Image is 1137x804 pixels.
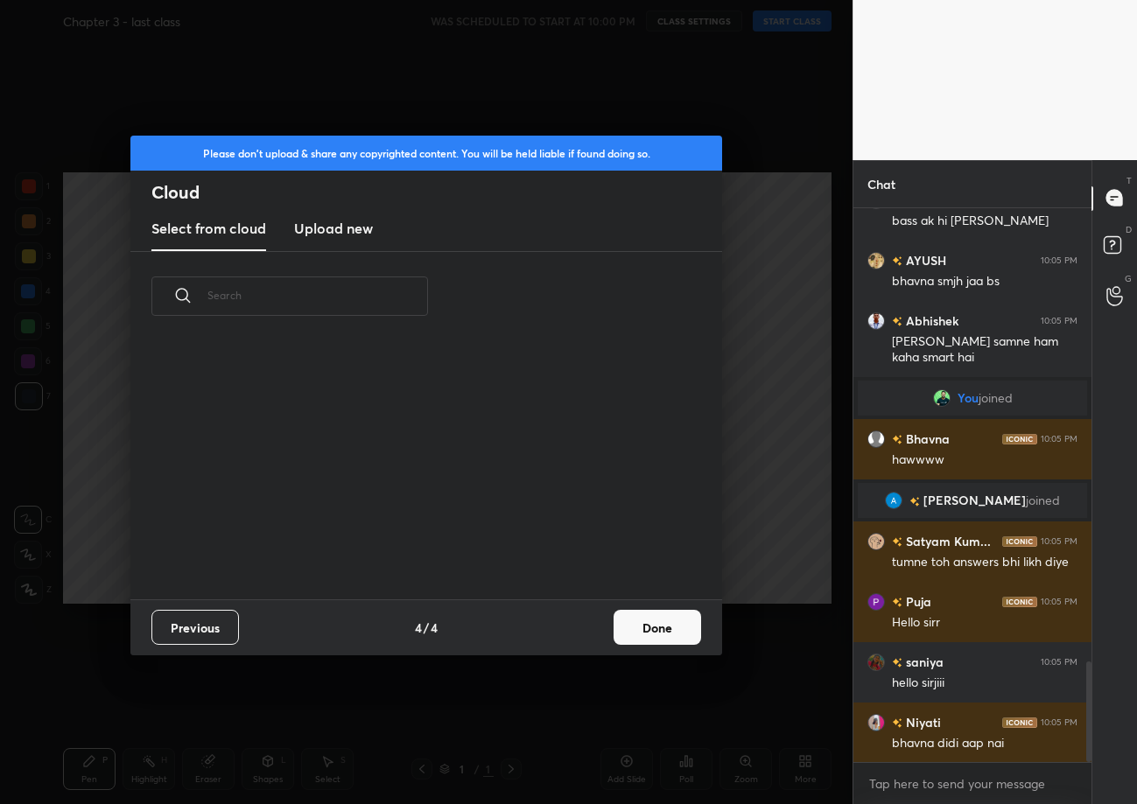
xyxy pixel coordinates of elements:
[1002,535,1037,546] img: iconic-dark.1390631f.png
[1041,535,1077,546] div: 10:05 PM
[1002,596,1037,606] img: iconic-dark.1390631f.png
[892,273,1077,290] div: bhavna smjh jaa bs
[1126,223,1132,236] p: D
[1041,656,1077,667] div: 10:05 PM
[902,532,991,550] h6: Satyam Kum...
[867,653,885,670] img: a4cf14a39d514a38b6434566d167b300.jpg
[902,592,931,611] h6: Puja
[892,537,902,547] img: no-rating-badge.077c3623.svg
[431,619,438,637] h4: 4
[151,610,239,645] button: Previous
[1041,433,1077,444] div: 10:05 PM
[867,713,885,731] img: c0559d7685f5485c93f846ba3e5c5bff.jpg
[902,430,950,448] h6: Bhavna
[1041,315,1077,325] div: 10:05 PM
[892,598,902,607] img: no-rating-badge.077c3623.svg
[923,493,1026,507] span: [PERSON_NAME]
[892,675,1077,692] div: hello sirjiii
[933,389,951,407] img: 34c2f5a4dc334ab99cba7f7ce517d6b6.jpg
[1126,174,1132,187] p: T
[1002,433,1037,444] img: iconic-dark.1390631f.png
[892,451,1077,469] div: hawwww
[294,218,373,239] h3: Upload new
[1041,255,1077,265] div: 10:05 PM
[892,658,902,668] img: no-rating-badge.077c3623.svg
[867,532,885,549] img: ee2f365983054e17a0a8fd0220be7e3b.jpg
[1026,493,1060,507] span: joined
[867,311,885,329] img: 6f68f2a55eb8455e922a5563743efcb3.jpg
[892,554,1077,571] div: tumne toh answers bhi likh diye
[909,496,920,506] img: no-rating-badge.077c3623.svg
[1125,272,1132,285] p: G
[892,718,902,728] img: no-rating-badge.077c3623.svg
[867,592,885,610] img: AItbvmltIBWoQOn8oMivoLHeymV44oMeOv7cKW2sDqMF=s96-c
[207,258,428,332] input: Search
[424,619,429,637] h4: /
[885,492,902,509] img: 4244147e1fa442888cb41eaa2e928443.73571607_3
[130,136,722,171] div: Please don't upload & share any copyrighted content. You will be held liable if found doing so.
[1041,717,1077,727] div: 10:05 PM
[892,333,1077,367] div: [PERSON_NAME] samne ham kaha smart hai
[151,218,266,239] h3: Select from cloud
[902,311,958,330] h6: Abhishek
[1041,596,1077,606] div: 10:05 PM
[892,735,1077,752] div: bhavna didi aap nai
[892,435,902,444] img: no-rating-badge.077c3623.svg
[853,161,909,207] p: Chat
[958,391,979,405] span: You
[902,653,944,671] h6: saniya
[979,391,1013,405] span: joined
[614,610,701,645] button: Done
[1002,717,1037,727] img: iconic-dark.1390631f.png
[853,208,1091,763] div: grid
[151,181,722,204] h2: Cloud
[892,256,902,266] img: no-rating-badge.077c3623.svg
[867,251,885,269] img: 7cfc2a8212da4a0a893e238ab5599d7a.jpg
[892,317,902,326] img: no-rating-badge.077c3623.svg
[902,251,946,269] h6: AYUSH
[892,213,1077,230] div: bass ak hi [PERSON_NAME]
[415,619,422,637] h4: 4
[902,713,941,731] h6: Niyati
[892,614,1077,632] div: Hello sirr
[867,430,885,447] img: default.png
